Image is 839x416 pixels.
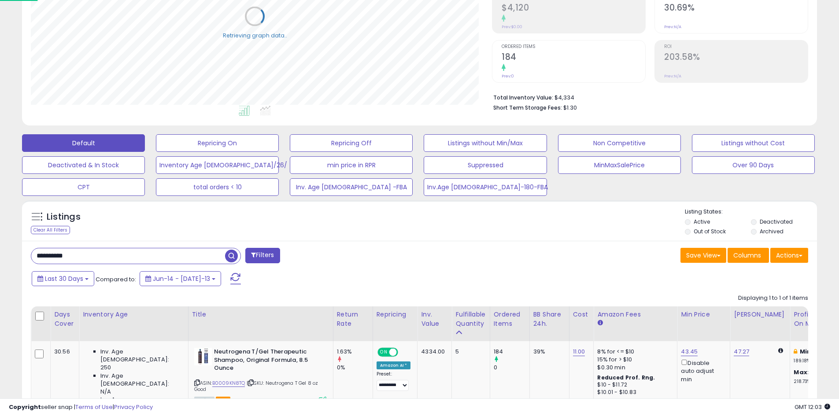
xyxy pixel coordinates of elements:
[114,403,153,411] a: Privacy Policy
[290,156,413,174] button: min price in RPR
[502,24,522,29] small: Prev: $0.00
[493,104,562,111] b: Short Term Storage Fees:
[45,274,83,283] span: Last 30 Days
[396,349,410,356] span: OFF
[100,364,111,372] span: 250
[337,348,373,356] div: 1.63%
[194,397,214,404] span: All listings currently available for purchase on Amazon
[290,134,413,152] button: Repricing Off
[290,178,413,196] button: Inv. Age [DEMOGRAPHIC_DATA] -FBA
[337,310,369,328] div: Return Rate
[194,348,212,365] img: 41IsdwIMNCL._SL40_.jpg
[337,364,373,372] div: 0%
[223,31,287,39] div: Retrieving graph data..
[760,228,784,235] label: Archived
[54,348,72,356] div: 30.56
[563,103,577,112] span: $1.30
[728,248,769,263] button: Columns
[493,94,553,101] b: Total Inventory Value:
[424,156,547,174] button: Suppressed
[597,364,670,372] div: $0.30 min
[424,134,547,152] button: Listings without Min/Max
[194,348,326,403] div: ASIN:
[664,74,681,79] small: Prev: N/A
[533,310,565,328] div: BB Share 24h.
[597,319,602,327] small: Amazon Fees.
[192,310,329,319] div: Title
[377,310,414,319] div: Repricing
[455,348,483,356] div: 5
[377,371,411,391] div: Preset:
[664,52,808,64] h2: 203.58%
[100,372,181,388] span: Inv. Age [DEMOGRAPHIC_DATA]:
[32,271,94,286] button: Last 30 Days
[681,310,726,319] div: Min Price
[156,156,279,174] button: Inventory Age [DEMOGRAPHIC_DATA]/26/
[738,294,808,302] div: Displaying 1 to 1 of 1 items
[54,310,75,328] div: Days Cover
[597,356,670,364] div: 15% for > $10
[493,92,802,102] li: $4,334
[680,248,726,263] button: Save View
[100,348,181,364] span: Inv. Age [DEMOGRAPHIC_DATA]:
[83,310,184,319] div: Inventory Age
[573,347,585,356] a: 11.00
[795,403,830,411] span: 2025-08-13 12:03 GMT
[760,218,793,225] label: Deactivated
[533,348,562,356] div: 39%
[692,134,815,152] button: Listings without Cost
[597,381,670,389] div: $10 - $11.72
[100,396,181,412] span: Inv. Age [DEMOGRAPHIC_DATA]:
[694,218,710,225] label: Active
[502,44,645,49] span: Ordered Items
[22,134,145,152] button: Default
[502,52,645,64] h2: 184
[694,228,726,235] label: Out of Stock
[794,368,809,376] b: Max:
[22,156,145,174] button: Deactivated & In Stock
[502,74,514,79] small: Prev: 0
[664,24,681,29] small: Prev: N/A
[692,156,815,174] button: Over 90 Days
[597,389,670,396] div: $10.01 - $10.83
[734,310,786,319] div: [PERSON_NAME]
[100,388,111,396] span: N/A
[47,211,81,223] h5: Listings
[421,310,448,328] div: Inv. value
[156,134,279,152] button: Repricing On
[558,134,681,152] button: Non Competitive
[22,178,145,196] button: CPT
[494,310,526,328] div: Ordered Items
[733,251,761,260] span: Columns
[502,3,645,15] h2: $4,120
[378,349,389,356] span: ON
[214,348,321,375] b: Neutrogena T/Gel Therapeutic Shampoo, Original Formula, 8.5 Ounce
[681,347,698,356] a: 43.45
[681,358,723,383] div: Disable auto adjust min
[494,364,529,372] div: 0
[597,348,670,356] div: 8% for <= $10
[75,403,113,411] a: Terms of Use
[664,44,808,49] span: ROI
[664,3,808,15] h2: 30.69%
[800,347,813,356] b: Min:
[597,374,655,381] b: Reduced Prof. Rng.
[9,403,153,412] div: seller snap | |
[153,274,210,283] span: Jun-14 - [DATE]-13
[573,310,590,319] div: Cost
[31,226,70,234] div: Clear All Filters
[685,208,817,216] p: Listing States:
[494,348,529,356] div: 184
[421,348,445,356] div: 4334.00
[597,310,673,319] div: Amazon Fees
[9,403,41,411] strong: Copyright
[156,178,279,196] button: total orders < 10
[212,379,245,387] a: B0009KN8TQ
[734,347,749,356] a: 47.27
[377,361,411,369] div: Amazon AI *
[96,275,136,283] span: Compared to:
[558,156,681,174] button: MinMaxSalePrice
[455,310,486,328] div: Fulfillable Quantity
[770,248,808,263] button: Actions
[424,178,547,196] button: Inv.Age [DEMOGRAPHIC_DATA]-180-FBA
